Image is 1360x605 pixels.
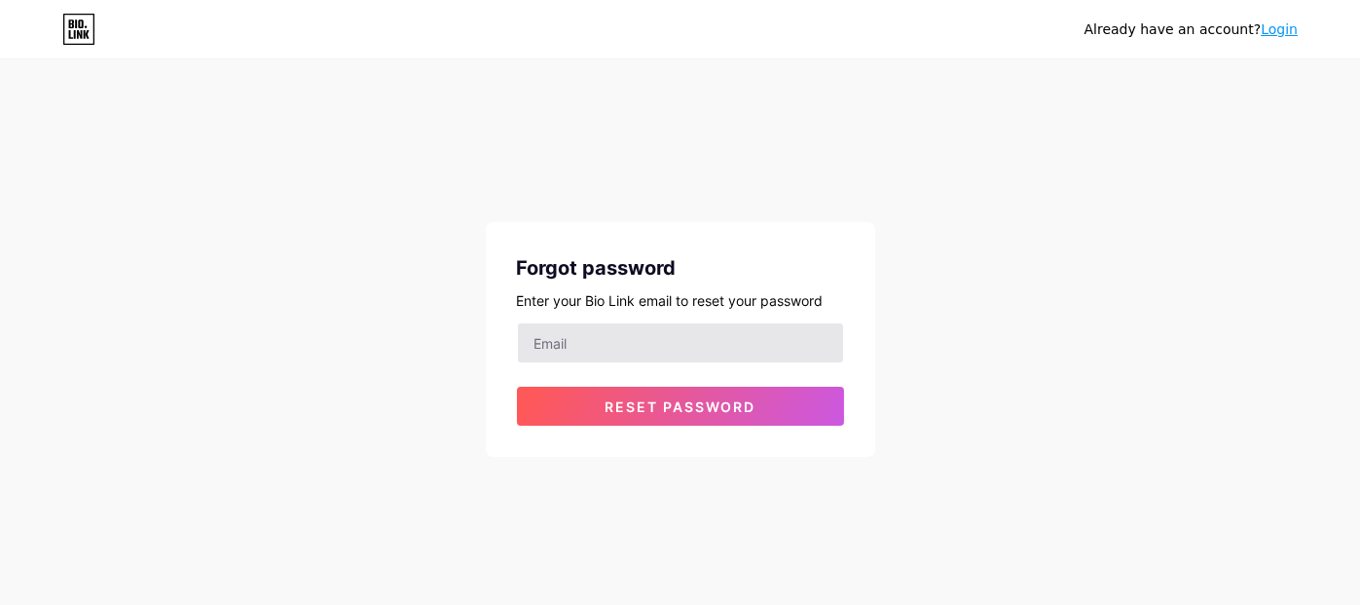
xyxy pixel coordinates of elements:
div: Already have an account? [1084,19,1298,40]
div: Enter your Bio Link email to reset your password [517,290,844,311]
span: Reset password [605,398,755,415]
div: Forgot password [517,253,844,283]
a: Login [1261,21,1298,37]
input: Email [518,323,843,362]
button: Reset password [517,387,844,426]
